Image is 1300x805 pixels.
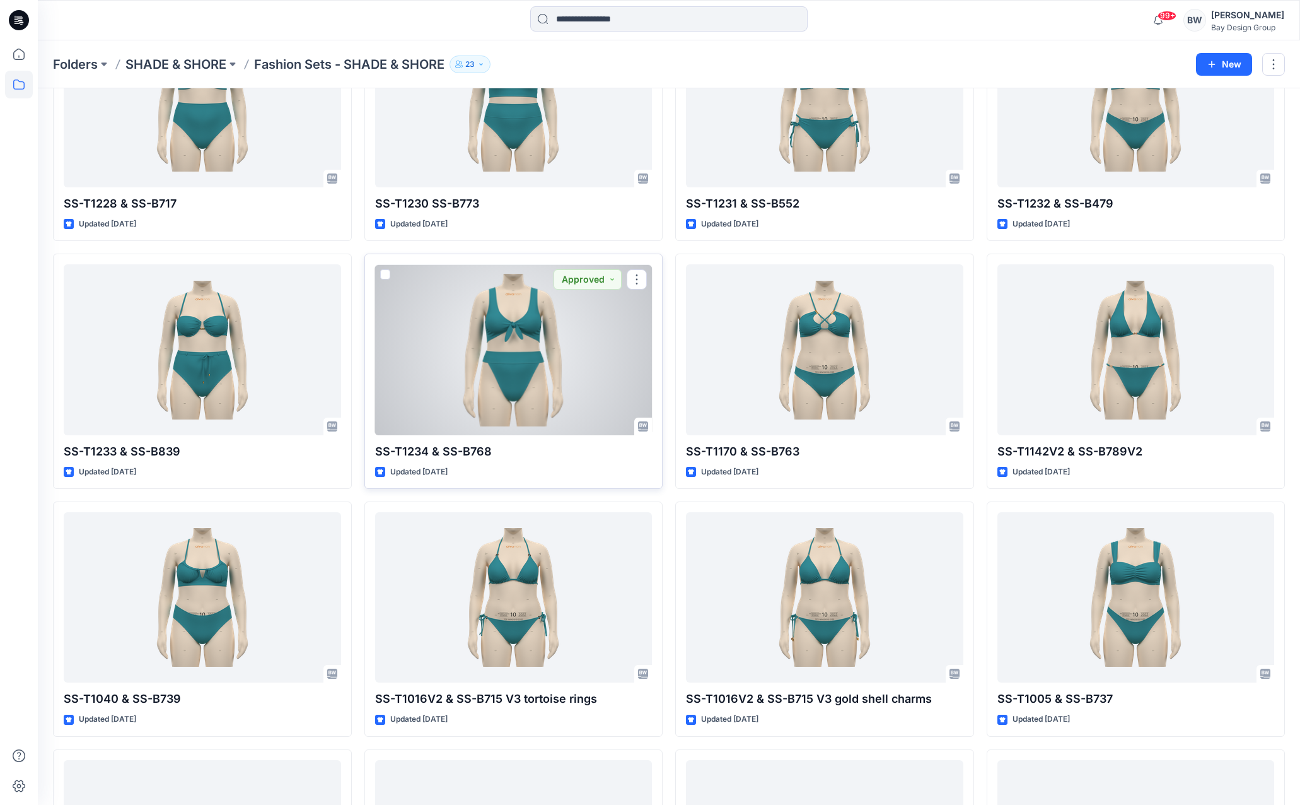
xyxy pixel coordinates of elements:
p: SS-T1142V2 & SS-B789V2 [997,443,1275,461]
p: 23 [465,57,475,71]
p: Updated [DATE] [390,713,448,726]
span: 99+ [1158,11,1176,21]
a: SS-T1231 & SS-B552 [686,17,963,187]
div: BW [1183,9,1206,32]
p: Updated [DATE] [79,466,136,479]
p: SS-T1016V2 & SS-B715 V3 gold shell charms [686,690,963,708]
p: Updated [DATE] [701,466,758,479]
p: SS-T1230 SS-B773 [375,195,653,213]
p: SS-T1231 & SS-B552 [686,195,963,213]
p: Updated [DATE] [79,218,136,231]
p: SS-T1232 & SS-B479 [997,195,1275,213]
a: SS-T1233 & SS-B839 [64,264,341,435]
p: Updated [DATE] [701,713,758,726]
p: Updated [DATE] [1013,713,1070,726]
p: SS-T1170 & SS-B763 [686,443,963,461]
a: SS-T1016V2 & SS-B715 V3 tortoise rings [375,512,653,683]
p: Updated [DATE] [1013,466,1070,479]
button: New [1196,53,1252,76]
a: SS-T1170 & SS-B763 [686,264,963,435]
p: SS-T1005 & SS-B737 [997,690,1275,708]
p: Fashion Sets - SHADE & SHORE [254,56,444,73]
p: Updated [DATE] [701,218,758,231]
p: Updated [DATE] [79,713,136,726]
p: SS-T1040 & SS-B739 [64,690,341,708]
p: SS-T1016V2 & SS-B715 V3 tortoise rings [375,690,653,708]
a: SS-T1005 & SS-B737 [997,512,1275,683]
div: [PERSON_NAME] [1211,8,1284,23]
a: Folders [53,56,98,73]
div: Bay Design Group [1211,23,1284,32]
p: SS-T1234 & SS-B768 [375,443,653,461]
p: Updated [DATE] [390,466,448,479]
p: Updated [DATE] [1013,218,1070,231]
a: SHADE & SHORE [125,56,226,73]
a: SS-T1234 & SS-B768 [375,264,653,435]
a: SS-T1228 & SS-B717 [64,17,341,187]
a: SS-T1016V2 & SS-B715 V3 gold shell charms [686,512,963,683]
a: SS-T1040 & SS-B739 [64,512,341,683]
a: SS-T1230 SS-B773 [375,17,653,187]
p: Updated [DATE] [390,218,448,231]
a: SS-T1232 & SS-B479 [997,17,1275,187]
p: SS-T1233 & SS-B839 [64,443,341,461]
p: SS-T1228 & SS-B717 [64,195,341,213]
button: 23 [450,56,490,73]
a: SS-T1142V2 & SS-B789V2 [997,264,1275,435]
